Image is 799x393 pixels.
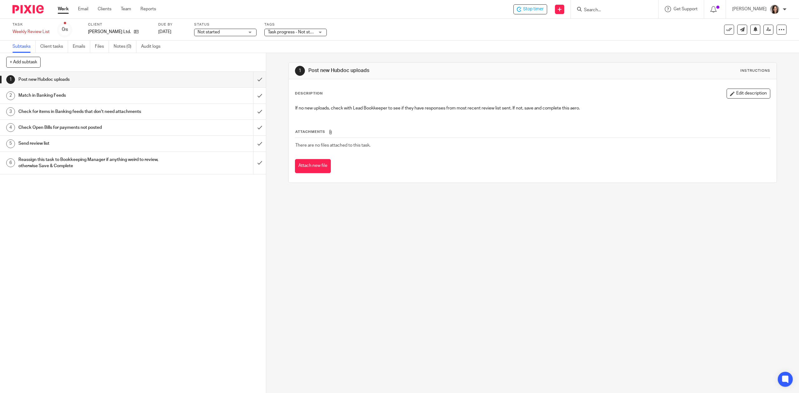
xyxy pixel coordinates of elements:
span: There are no files attached to this task. [295,143,370,148]
h1: Post new Hubdoc uploads [18,75,171,84]
div: 5 [6,139,15,148]
a: Work [58,6,69,12]
div: TG Schulz Ltd. - Weekly Review List [513,4,547,14]
div: 6 [6,158,15,167]
a: Clients [98,6,111,12]
span: Task progress - Not started + 1 [268,30,327,34]
h1: Match in Banking Feeds [18,91,171,100]
h1: Post new Hubdoc uploads [308,67,546,74]
h1: Reassign this task to Bookkeeping Manager if anything weird to review, otherwise Save & Complete [18,155,171,171]
span: [DATE] [158,30,171,34]
a: Client tasks [40,41,68,53]
button: Edit description [727,89,770,99]
div: 1 [295,66,305,76]
div: Weekly Review List [12,29,50,35]
a: Audit logs [141,41,165,53]
a: Files [95,41,109,53]
img: Pixie [12,5,44,13]
a: Team [121,6,131,12]
small: /6 [65,28,68,32]
input: Search [583,7,640,13]
div: 3 [6,107,15,116]
div: 0 [62,26,68,33]
a: Reports [140,6,156,12]
h1: Check Open Bills for payments not posted [18,123,171,132]
h1: Send review list [18,139,171,148]
span: Attachments [295,130,325,133]
a: Subtasks [12,41,36,53]
span: Not started [198,30,220,34]
label: Task [12,22,50,27]
label: Client [88,22,150,27]
p: [PERSON_NAME] [732,6,767,12]
div: 4 [6,123,15,132]
img: Danielle%20photo.jpg [770,4,780,14]
a: Notes (0) [114,41,136,53]
label: Tags [264,22,327,27]
label: Status [194,22,257,27]
div: Instructions [740,68,770,73]
span: Stop timer [523,6,544,12]
p: [PERSON_NAME] Ltd. [88,29,131,35]
h1: Check for items in Banking feeds that don't need attachments [18,107,171,116]
div: 1 [6,75,15,84]
button: Attach new file [295,159,331,173]
label: Due by [158,22,186,27]
span: Get Support [674,7,698,11]
p: If no new uploads, check with Lead Bookkeeper to see if they have responses from most recent revi... [295,105,770,111]
button: + Add subtask [6,57,41,67]
p: Description [295,91,323,96]
div: 2 [6,91,15,100]
a: Email [78,6,88,12]
a: Emails [73,41,90,53]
